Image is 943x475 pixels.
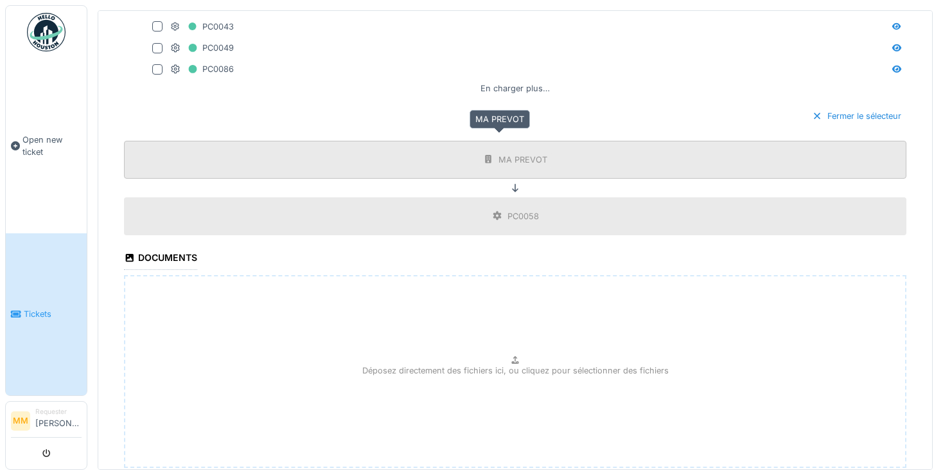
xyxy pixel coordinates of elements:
[35,407,82,435] li: [PERSON_NAME]
[470,110,530,129] div: MA PREVOT
[11,411,30,431] li: MM
[24,308,82,320] span: Tickets
[475,80,555,97] div: En charger plus…
[170,19,234,35] div: PC0043
[35,407,82,417] div: Requester
[170,61,234,77] div: PC0086
[170,40,234,56] div: PC0049
[27,13,66,51] img: Badge_color-CXgf-gQk.svg
[362,364,669,377] p: Déposez directement des fichiers ici, ou cliquez pour sélectionner des fichiers
[22,134,82,158] span: Open new ticket
[807,107,906,125] div: Fermer le sélecteur
[507,210,539,222] div: PC0058
[11,407,82,438] a: MM Requester[PERSON_NAME]
[498,154,547,166] div: MA PREVOT
[6,58,87,233] a: Open new ticket
[124,248,197,270] div: Documents
[6,233,87,396] a: Tickets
